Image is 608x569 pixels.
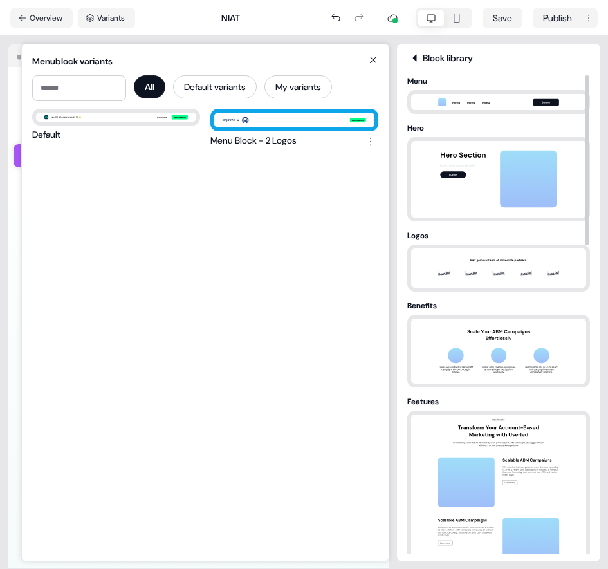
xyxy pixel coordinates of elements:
div: Logos [407,229,590,242]
div: Hero [407,122,590,135]
button: LogoslogoClouds thumbnail preview [407,229,590,292]
div: Features [407,395,590,408]
button: Hey {{ [DOMAIN_NAME] }} 👋Learn moreBook a demoDefault [32,109,200,141]
button: Overview [10,8,73,28]
button: Publish [533,8,580,28]
div: Block library [407,51,590,64]
div: Menu block [20,149,77,162]
button: XBook a demoMenu Block - 2 Logos [210,109,378,149]
button: All [134,75,165,98]
div: Benefits [407,299,590,312]
img: hero thumbnail preview [431,141,566,218]
img: menu thumbnail preview [431,95,566,110]
button: Save [483,8,522,28]
div: Menu [407,75,590,88]
img: benefits thumbnail preview [431,319,566,384]
button: Herohero thumbnail preview [407,122,590,221]
div: Menu Block - 2 Logos [210,134,297,149]
img: Browser topbar [8,44,206,68]
button: My variants [264,75,332,98]
button: Default variants [173,75,257,98]
div: Menu block variants [32,55,378,68]
button: Menumenu thumbnail preview [407,75,590,114]
button: Benefitsbenefits thumbnail preview [407,299,590,387]
img: logoClouds thumbnail preview [431,248,566,288]
div: Default [32,128,60,141]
